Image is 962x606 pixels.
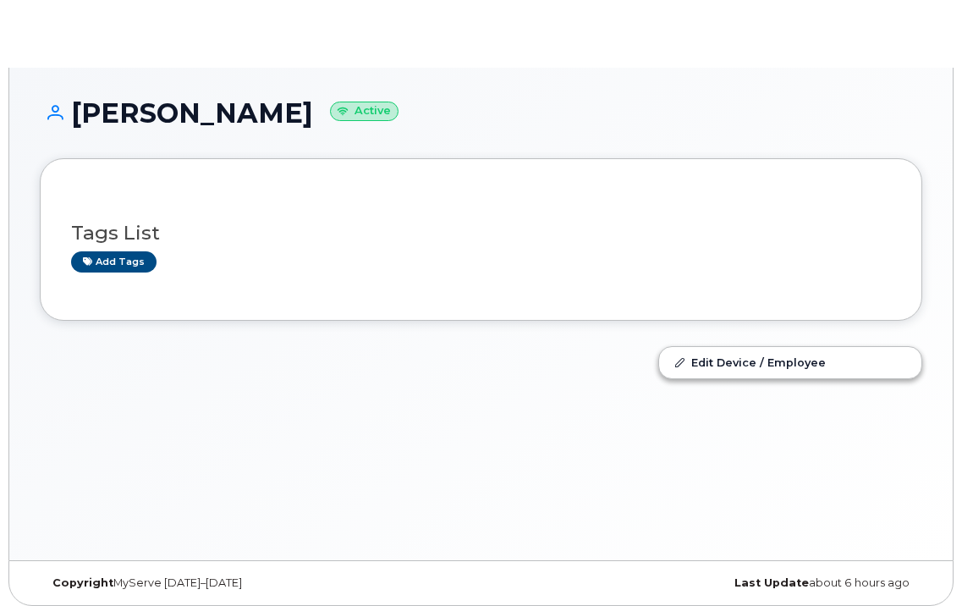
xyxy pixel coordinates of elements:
[481,576,923,590] div: about 6 hours ago
[71,251,157,273] a: Add tags
[734,576,809,589] strong: Last Update
[659,347,921,377] a: Edit Device / Employee
[330,102,399,121] small: Active
[40,576,481,590] div: MyServe [DATE]–[DATE]
[52,576,113,589] strong: Copyright
[71,223,891,244] h3: Tags List
[40,98,922,128] h1: [PERSON_NAME]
